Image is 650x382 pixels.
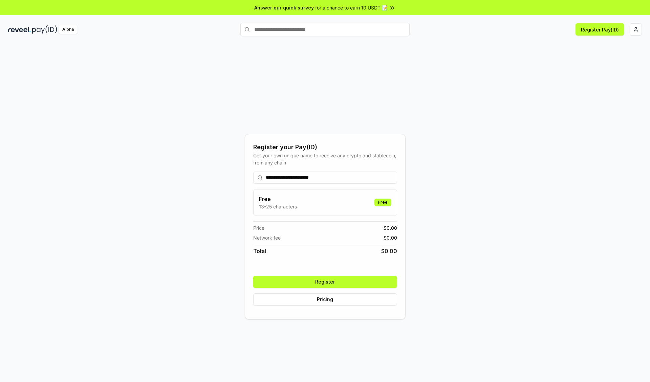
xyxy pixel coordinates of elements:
[253,234,281,241] span: Network fee
[32,25,57,34] img: pay_id
[253,276,397,288] button: Register
[576,23,624,36] button: Register Pay(ID)
[384,234,397,241] span: $ 0.00
[253,142,397,152] div: Register your Pay(ID)
[374,199,391,206] div: Free
[259,195,297,203] h3: Free
[253,224,264,231] span: Price
[315,4,388,11] span: for a chance to earn 10 USDT 📝
[253,152,397,166] div: Get your own unique name to receive any crypto and stablecoin, from any chain
[254,4,314,11] span: Answer our quick survey
[8,25,31,34] img: reveel_dark
[259,203,297,210] p: 13-25 characters
[59,25,78,34] div: Alpha
[381,247,397,255] span: $ 0.00
[253,247,266,255] span: Total
[384,224,397,231] span: $ 0.00
[253,293,397,306] button: Pricing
